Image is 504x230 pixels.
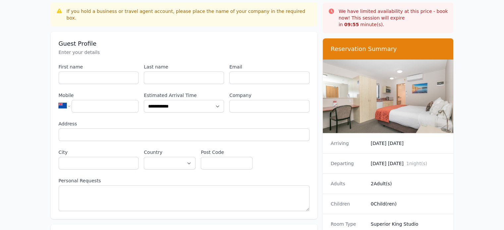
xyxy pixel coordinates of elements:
dt: Departing [331,160,365,167]
label: Post Code [201,149,252,156]
strong: 09 : 55 [344,22,359,27]
dd: 0 Child(ren) [371,201,446,207]
dt: Children [331,201,365,207]
h3: Guest Profile [59,40,309,48]
dd: Superior King Studio [371,221,446,227]
p: Enter your details [59,49,309,56]
dd: 2 Adult(s) [371,180,446,187]
label: Last name [144,64,224,70]
dt: Adults [331,180,365,187]
span: 1 night(s) [406,161,427,166]
label: First name [59,64,139,70]
img: Superior King Studio [323,60,454,133]
label: Mobile [59,92,139,99]
dd: [DATE] [DATE] [371,140,446,147]
label: Country [144,149,196,156]
p: We have limited availability at this price - book now! This session will expire in minute(s). [339,8,448,28]
dt: Room Type [331,221,365,227]
label: City [59,149,139,156]
dd: [DATE] [DATE] [371,160,446,167]
label: Personal Requests [59,177,309,184]
h3: Reservation Summary [331,45,446,53]
div: If you hold a business or travel agent account, please place the name of your company in the requ... [67,8,312,21]
label: Estimated Arrival Time [144,92,224,99]
dt: Arriving [331,140,365,147]
label: Address [59,120,309,127]
label: Company [229,92,309,99]
label: Email [229,64,309,70]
